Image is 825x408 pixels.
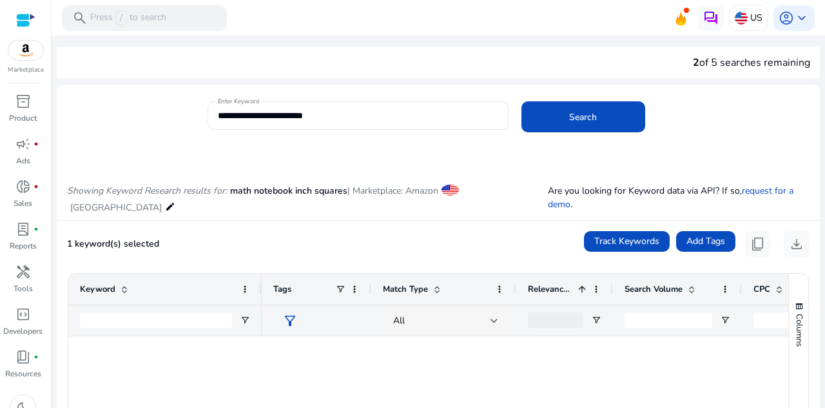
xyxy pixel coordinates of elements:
[347,185,438,197] span: | Marketplace: Amazon
[273,283,291,295] span: Tags
[165,199,175,214] mat-icon: edit
[676,231,735,252] button: Add Tags
[569,110,597,124] span: Search
[548,184,810,211] p: Are you looking for Keyword data via API? If so, .
[282,313,298,329] span: filter_alt
[8,41,43,60] img: amazon.svg
[3,325,43,337] p: Developers
[750,236,766,252] span: content_copy
[72,10,88,26] span: search
[693,56,699,70] span: 2
[521,101,645,132] button: Search
[15,221,31,237] span: lab_profile
[750,6,762,29] p: US
[14,283,33,294] p: Tools
[8,65,44,75] p: Marketplace
[240,315,250,325] button: Open Filter Menu
[218,97,259,106] mat-label: Enter Keyword
[230,185,347,197] span: math notebook inch squares
[115,11,127,25] span: /
[793,314,805,347] span: Columns
[10,240,37,252] p: Reports
[745,231,771,257] button: content_copy
[34,184,39,189] span: fiber_manual_record
[594,234,659,248] span: Track Keywords
[15,179,31,194] span: donut_small
[34,141,39,147] span: fiber_manual_record
[735,12,748,25] img: us.svg
[16,155,30,167] p: Ads
[67,185,227,197] i: Showing Keyword Research results for:
[14,198,32,209] p: Sales
[15,94,31,109] span: inventory_2
[584,231,670,252] button: Track Keywords
[34,227,39,232] span: fiber_manual_record
[9,112,37,124] p: Product
[591,315,601,325] button: Open Filter Menu
[784,231,810,257] button: download
[5,368,41,380] p: Resources
[15,307,31,322] span: code_blocks
[789,236,804,252] span: download
[779,10,794,26] span: account_circle
[393,314,405,327] span: All
[794,10,810,26] span: keyboard_arrow_down
[80,283,115,295] span: Keyword
[15,349,31,365] span: book_4
[34,354,39,360] span: fiber_manual_record
[15,136,31,152] span: campaign
[528,283,573,295] span: Relevance Score
[70,201,162,214] span: [GEOGRAPHIC_DATA]
[693,55,810,70] div: of 5 searches remaining
[15,264,31,280] span: handyman
[625,312,712,328] input: Search Volume Filter Input
[753,283,770,295] span: CPC
[90,11,166,25] p: Press to search
[80,312,232,328] input: Keyword Filter Input
[686,234,725,248] span: Add Tags
[625,283,683,295] span: Search Volume
[720,315,730,325] button: Open Filter Menu
[67,238,159,250] span: 1 keyword(s) selected
[383,283,428,295] span: Match Type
